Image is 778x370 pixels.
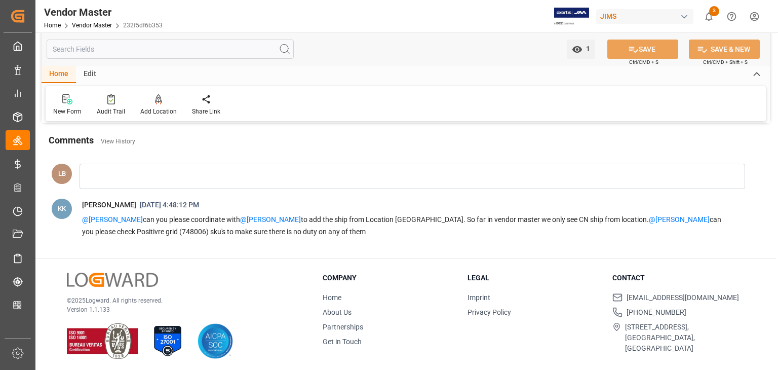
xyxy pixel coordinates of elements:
[582,45,590,53] span: 1
[82,215,143,224] a: @[PERSON_NAME]
[82,201,136,209] span: [PERSON_NAME]
[468,308,511,316] a: Privacy Policy
[198,323,233,359] img: AICPA SOC
[323,323,363,331] a: Partnerships
[192,107,220,116] div: Share Link
[76,66,104,83] div: Edit
[709,6,719,16] span: 3
[58,205,66,212] span: KK
[53,107,82,116] div: New Form
[468,293,490,302] a: Imprint
[323,308,352,316] a: About Us
[323,338,362,346] a: Get in Touch
[44,5,163,20] div: Vendor Master
[58,170,66,177] span: LB
[101,138,135,145] a: View History
[703,58,748,66] span: Ctrl/CMD + Shift + S
[607,40,678,59] button: SAVE
[323,293,341,302] a: Home
[629,58,658,66] span: Ctrl/CMD + S
[240,215,301,224] a: @[PERSON_NAME]
[554,8,589,25] img: Exertis%20JAM%20-%20Email%20Logo.jpg_1722504956.jpg
[47,40,294,59] input: Search Fields
[97,107,125,116] div: Audit Trail
[627,307,686,318] span: [PHONE_NUMBER]
[72,22,112,29] a: Vendor Master
[567,40,595,59] button: open menu
[67,323,138,359] img: ISO 9001 & ISO 14001 Certification
[625,322,745,354] span: [STREET_ADDRESS], [GEOGRAPHIC_DATA], [GEOGRAPHIC_DATA]
[323,273,455,283] h3: Company
[468,273,600,283] h3: Legal
[140,107,177,116] div: Add Location
[136,201,203,209] span: [DATE] 4:48:12 PM
[612,273,745,283] h3: Contact
[150,323,185,359] img: ISO 27001 Certification
[42,66,76,83] div: Home
[44,22,61,29] a: Home
[49,133,94,147] h2: Comments
[649,215,710,224] a: @[PERSON_NAME]
[67,296,297,305] p: © 2025 Logward. All rights reserved.
[67,273,158,287] img: Logward Logo
[689,40,760,59] button: SAVE & NEW
[720,5,743,28] button: Help Center
[596,7,697,26] button: JIMS
[82,214,722,238] p: can you please coordinate with to add the ship from Location [GEOGRAPHIC_DATA]. So far in vendor ...
[67,305,297,314] p: Version 1.1.133
[697,5,720,28] button: show 3 new notifications
[627,292,739,303] span: [EMAIL_ADDRESS][DOMAIN_NAME]
[596,9,693,24] div: JIMS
